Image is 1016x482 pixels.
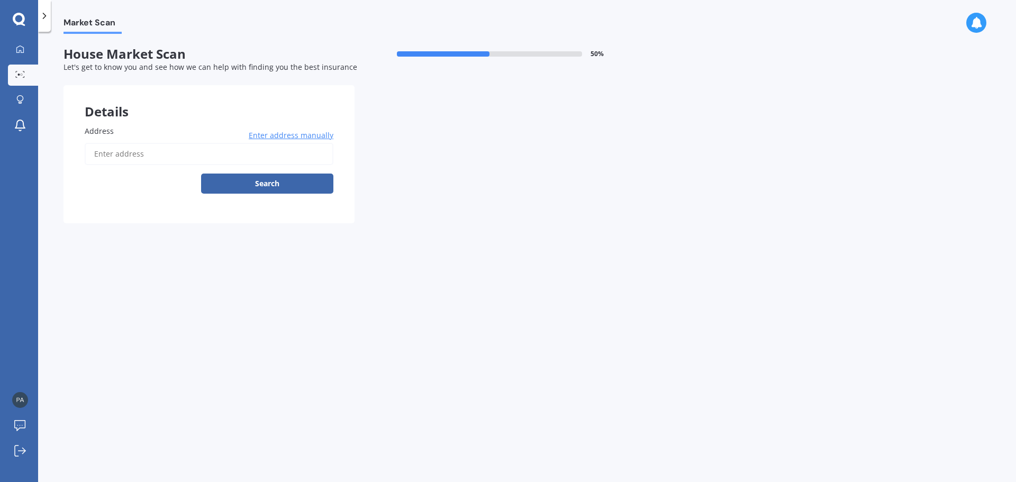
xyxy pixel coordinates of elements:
[591,50,604,58] span: 50 %
[85,143,333,165] input: Enter address
[249,130,333,141] span: Enter address manually
[12,392,28,408] img: 17b96e9af31f197681bc6ad2b71f263d
[85,126,114,136] span: Address
[63,47,355,62] span: House Market Scan
[63,17,122,32] span: Market Scan
[201,174,333,194] button: Search
[63,85,355,117] div: Details
[63,62,357,72] span: Let's get to know you and see how we can help with finding you the best insurance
